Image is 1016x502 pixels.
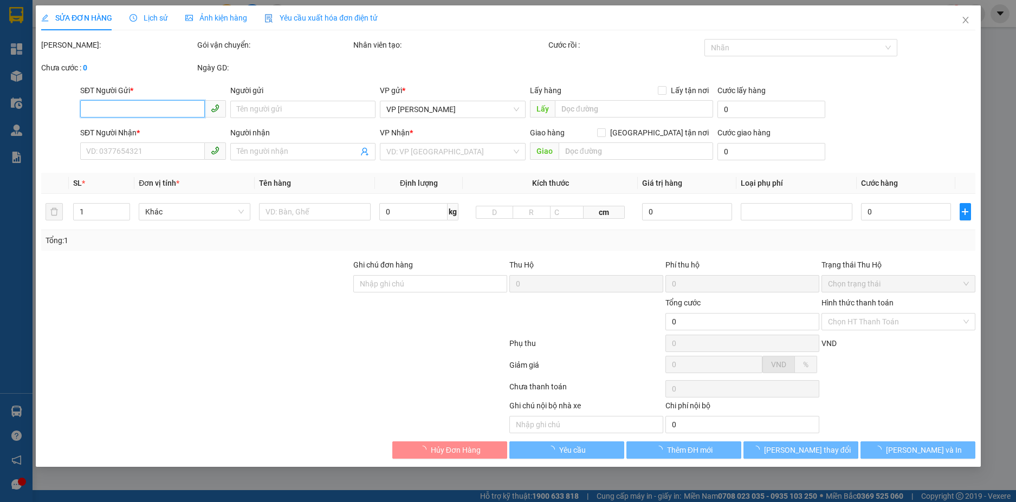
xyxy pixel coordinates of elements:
input: Ghi chú đơn hàng [353,275,507,292]
input: Dọc đường [554,100,713,118]
button: [PERSON_NAME] và In [860,441,975,459]
span: Cước hàng [861,179,898,187]
button: Close [950,5,980,36]
span: Thêm ĐH mới [666,444,712,456]
span: VP Nhận [380,128,410,137]
span: close [961,16,969,24]
span: Định lượng [400,179,438,187]
div: Ngày GD: [197,62,351,74]
span: loading [873,446,885,453]
div: Giảm giá [508,359,664,378]
span: SỬA ĐƠN HÀNG [41,14,112,22]
div: SĐT Người Gửi [80,84,226,96]
span: loading [655,446,666,453]
span: phone [210,146,219,155]
span: Đơn vị tính [139,179,179,187]
span: plus [960,207,970,216]
div: Chưa thanh toán [508,381,664,400]
span: Yêu cầu xuất hóa đơn điện tử [264,14,378,22]
span: Lấy tận nơi [666,84,713,96]
div: Chi phí nội bộ [665,400,819,416]
span: [PERSON_NAME] thay đổi [763,444,850,456]
b: 0 [83,63,87,72]
span: Giao hàng [529,128,564,137]
button: [PERSON_NAME] thay đổi [743,441,858,459]
span: clock-circle [130,14,137,22]
span: kg [448,203,458,220]
button: delete [46,203,63,220]
span: Kích thước [532,179,568,187]
span: Ảnh kiện hàng [185,14,247,22]
label: Cước lấy hàng [717,86,765,95]
span: [PERSON_NAME] và In [885,444,961,456]
label: Hình thức thanh toán [821,298,893,307]
span: Thu Hộ [509,260,533,269]
input: Nhập ghi chú [509,416,663,433]
span: Yêu cầu [559,444,586,456]
input: C [549,206,583,219]
div: Tổng: 1 [46,234,392,246]
span: Giá trị hàng [642,179,682,187]
input: VD: Bàn, Ghế [259,203,371,220]
input: Cước lấy hàng [717,101,825,118]
img: icon [264,14,273,23]
span: VP LÊ HỒNG PHONG [386,101,519,118]
span: cm [583,206,624,219]
label: Ghi chú đơn hàng [353,260,413,269]
span: Tổng cước [665,298,700,307]
span: Lấy hàng [529,86,561,95]
span: SL [73,179,82,187]
span: Hủy Đơn Hàng [430,444,480,456]
button: Thêm ĐH mới [626,441,741,459]
div: VP gửi [380,84,526,96]
div: Trạng thái Thu Hộ [821,259,975,271]
div: Nhân viên tạo: [353,39,546,51]
button: Hủy Đơn Hàng [392,441,507,459]
span: loading [418,446,430,453]
span: edit [41,14,49,22]
div: [PERSON_NAME]: [41,39,195,51]
span: Khác [145,204,244,220]
span: % [803,360,808,369]
button: Yêu cầu [509,441,624,459]
button: plus [959,203,970,220]
div: Phí thu hộ [665,259,819,275]
span: Chọn trạng thái [827,276,968,292]
span: VND [821,339,836,348]
label: Cước giao hàng [717,128,770,137]
th: Loại phụ phí [736,173,856,194]
div: Cước rồi : [548,39,702,51]
span: user-add [360,147,369,156]
div: Người gửi [230,84,376,96]
span: picture [185,14,193,22]
div: Chưa cước : [41,62,195,74]
div: Gói vận chuyển: [197,39,351,51]
input: D [476,206,513,219]
span: loading [547,446,559,453]
input: R [513,206,550,219]
span: Lịch sử [130,14,168,22]
div: Người nhận [230,127,376,139]
span: Giao [529,142,558,160]
div: SĐT Người Nhận [80,127,226,139]
div: Ghi chú nội bộ nhà xe [509,400,663,416]
span: phone [210,104,219,113]
span: VND [771,360,786,369]
input: Cước giao hàng [717,143,825,160]
span: loading [752,446,763,453]
div: Phụ thu [508,337,664,356]
span: Tên hàng [259,179,291,187]
span: [GEOGRAPHIC_DATA] tận nơi [605,127,713,139]
span: Lấy [529,100,554,118]
input: Dọc đường [558,142,713,160]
